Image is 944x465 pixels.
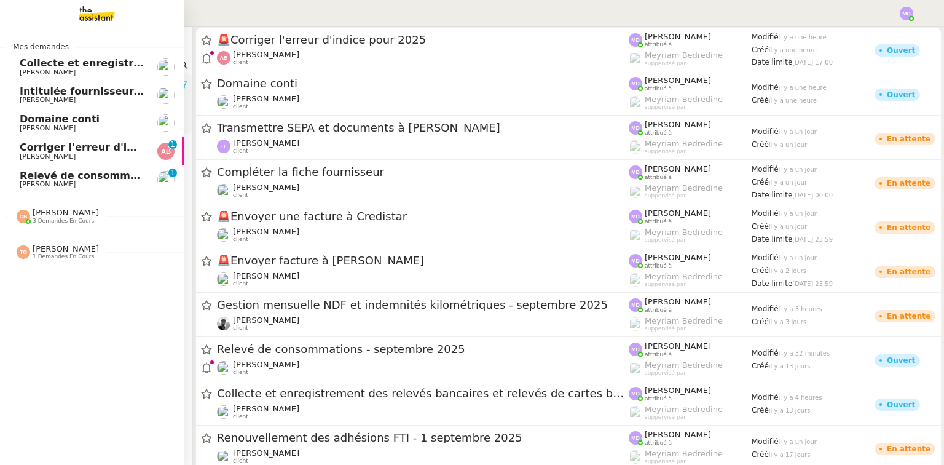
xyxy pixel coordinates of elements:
span: Modifié [752,437,779,446]
div: En attente [887,268,930,276]
app-user-label: suppervisé par [629,405,752,421]
span: attribué à [645,263,672,269]
span: suppervisé par [645,193,686,199]
img: users%2FaellJyylmXSg4jqeVbanehhyYJm1%2Favatar%2Fprofile-pic%20(4).png [629,362,642,375]
app-user-label: suppervisé par [629,272,752,288]
span: [PERSON_NAME] [20,68,76,76]
span: client [233,236,248,243]
span: Compléter la fiche fournisseur [217,167,629,178]
app-user-label: suppervisé par [629,228,752,244]
span: Mes demandes [6,41,76,53]
span: Créé [752,96,769,105]
app-user-detailed-label: client [217,138,629,154]
span: Modifié [752,33,779,41]
img: svg [629,210,642,223]
span: suppervisé par [645,370,686,376]
span: client [233,59,248,66]
span: [PERSON_NAME] [645,253,711,262]
span: attribué à [645,85,672,92]
img: ee3399b4-027e-46f8-8bb8-fca30cb6f74c [217,317,230,330]
app-user-detailed-label: client [217,183,629,199]
app-user-label: suppervisé par [629,316,752,332]
span: Meyriam Bedredine [645,139,723,148]
span: client [233,103,248,110]
span: [PERSON_NAME] [233,316,299,325]
span: il y a 13 jours [769,407,811,414]
span: [PERSON_NAME] [33,244,99,253]
img: users%2FaellJyylmXSg4jqeVbanehhyYJm1%2Favatar%2Fprofile-pic%20(4).png [629,273,642,287]
span: attribué à [645,174,672,181]
span: 🚨 [217,33,230,46]
img: users%2F9mvJqJUvllffspLsQzytnd0Nt4c2%2Favatar%2F82da88e3-d90d-4e39-b37d-dcb7941179ae [157,87,175,104]
span: Meyriam Bedredine [645,272,723,281]
span: suppervisé par [645,414,686,421]
span: [PERSON_NAME] [233,404,299,413]
img: users%2FHIWaaSoTa5U8ssS5t403NQMyZZE3%2Favatar%2Fa4be050e-05fa-4f28-bbe7-e7e8e4788720 [217,361,230,375]
span: Meyriam Bedredine [645,360,723,370]
app-user-label: attribué à [629,430,752,446]
span: [PERSON_NAME] [233,94,299,103]
app-user-detailed-label: client [217,227,629,243]
img: svg [629,298,642,312]
div: En attente [887,445,930,453]
img: users%2FaellJyylmXSg4jqeVbanehhyYJm1%2Favatar%2Fprofile-pic%20(4).png [629,229,642,242]
img: users%2FaellJyylmXSg4jqeVbanehhyYJm1%2Favatar%2Fprofile-pic%20(4).png [629,52,642,65]
span: Modifié [752,83,779,92]
span: Meyriam Bedredine [645,228,723,237]
span: Modifié [752,165,779,173]
span: [PERSON_NAME] [645,164,711,173]
span: [PERSON_NAME] [20,124,76,132]
span: Date limite [752,191,792,199]
span: attribué à [645,440,672,447]
img: svg [629,33,642,47]
span: [PERSON_NAME] [233,271,299,280]
span: il y a une heure [769,97,817,104]
img: users%2FaellJyylmXSg4jqeVbanehhyYJm1%2Favatar%2Fprofile-pic%20(4).png [629,185,642,198]
app-user-label: suppervisé par [629,449,752,465]
app-user-label: attribué à [629,76,752,92]
img: users%2FDBF5gIzOT6MfpzgDQC7eMkIK8iA3%2Favatar%2Fd943ca6c-06ba-4e73-906b-d60e05e423d3 [217,450,230,463]
img: svg [629,77,642,90]
span: [PERSON_NAME] [645,76,711,85]
span: Modifié [752,209,779,218]
span: Modifié [752,304,779,313]
span: [PERSON_NAME] [645,32,711,41]
span: Créé [752,266,769,275]
span: suppervisé par [645,148,686,155]
app-user-label: attribué à [629,209,752,225]
span: il y a un jour [779,439,817,445]
span: attribué à [645,307,672,314]
app-user-label: attribué à [629,120,752,136]
app-user-detailed-label: client [217,404,629,420]
app-user-label: suppervisé par [629,50,752,66]
span: [PERSON_NAME] [645,341,711,351]
span: 🚨 [217,254,230,267]
span: Collecte et enregistrement des relevés bancaires et relevés de cartes bancaires - septembre 2025 [20,57,565,69]
span: [DATE] 00:00 [792,192,833,199]
span: Créé [752,140,769,149]
app-user-label: attribué à [629,386,752,402]
span: suppervisé par [645,281,686,288]
span: [PERSON_NAME] [233,138,299,148]
img: users%2FaellJyylmXSg4jqeVbanehhyYJm1%2Favatar%2Fprofile-pic%20(4).png [629,406,642,419]
span: Modifié [752,349,779,357]
span: il y a une heure [779,84,827,91]
span: client [233,192,248,199]
span: client [233,458,248,464]
app-user-detailed-label: client [217,360,629,376]
span: Meyriam Bedredine [645,316,723,325]
span: 3 demandes en cours [33,218,94,225]
span: il y a un jour [779,166,817,173]
span: Date limite [752,279,792,288]
span: Envoyer facture à [PERSON_NAME] [217,255,629,266]
span: il y a un jour [769,141,807,148]
span: [PERSON_NAME] [233,360,299,369]
span: [PERSON_NAME] [645,430,711,439]
span: [PERSON_NAME] [233,448,299,458]
img: users%2FHIWaaSoTa5U8ssS5t403NQMyZZE3%2Favatar%2Fa4be050e-05fa-4f28-bbe7-e7e8e4788720 [217,95,230,109]
span: Envoyer une facture à Credistar [217,211,629,222]
span: Date limite [752,58,792,66]
span: Domaine conti [217,78,629,89]
app-user-label: attribué à [629,341,752,357]
div: Ouvert [887,357,915,364]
